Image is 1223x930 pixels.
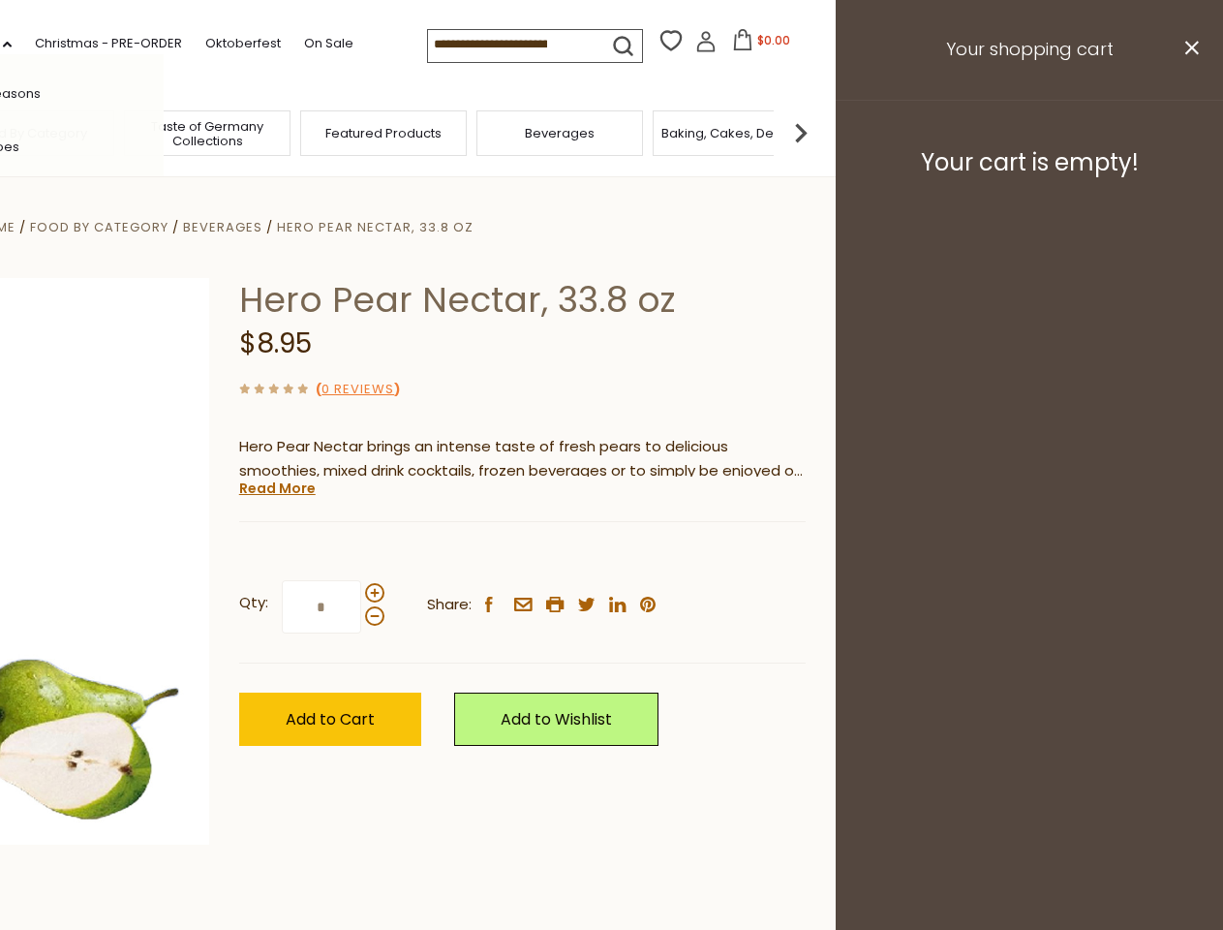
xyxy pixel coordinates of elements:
[239,278,806,322] h1: Hero Pear Nectar, 33.8 oz
[304,33,353,54] a: On Sale
[525,126,595,140] a: Beverages
[183,218,262,236] a: Beverages
[239,325,312,362] span: $8.95
[205,33,281,54] a: Oktoberfest
[860,148,1199,177] h3: Your cart is empty!
[239,479,316,498] a: Read More
[286,708,375,730] span: Add to Cart
[454,693,658,746] a: Add to Wishlist
[757,32,790,48] span: $0.00
[239,693,421,746] button: Add to Cart
[321,380,394,400] a: 0 Reviews
[239,591,268,615] strong: Qty:
[316,380,400,398] span: ( )
[35,33,182,54] a: Christmas - PRE-ORDER
[427,593,472,617] span: Share:
[30,218,168,236] a: Food By Category
[277,218,474,236] a: Hero Pear Nectar, 33.8 oz
[130,119,285,148] a: Taste of Germany Collections
[239,435,806,483] p: Hero Pear Nectar brings an intense taste of fresh pears to delicious smoothies, mixed drink cockt...
[720,29,803,58] button: $0.00
[661,126,811,140] a: Baking, Cakes, Desserts
[282,580,361,634] input: Qty:
[781,113,820,152] img: next arrow
[325,126,442,140] a: Featured Products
